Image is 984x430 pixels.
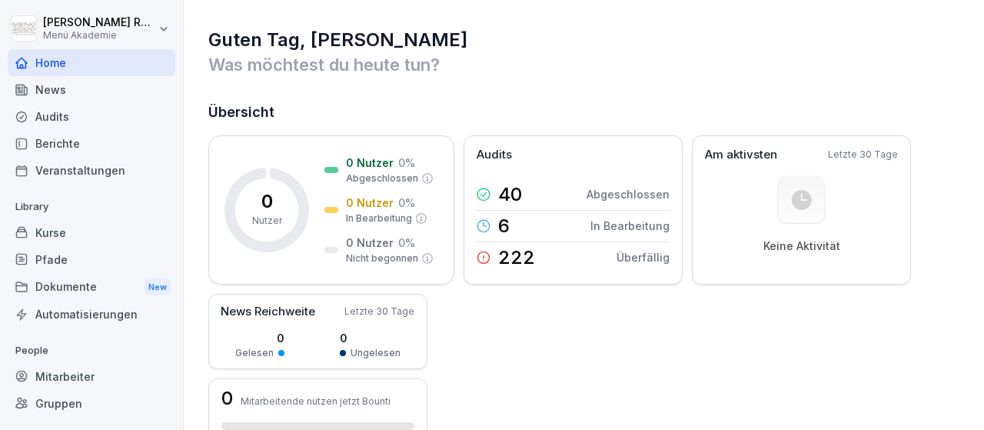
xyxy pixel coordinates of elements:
p: 6 [498,217,510,235]
p: In Bearbeitung [590,218,670,234]
p: 0 Nutzer [346,235,394,251]
h2: Übersicht [208,102,961,123]
p: Überfällig [617,249,670,265]
a: Mitarbeiter [8,363,175,390]
p: News Reichweite [221,303,315,321]
p: Letzte 30 Tage [344,305,414,318]
a: Kurse [8,219,175,246]
p: 0 [261,192,273,211]
a: Audits [8,103,175,130]
p: 0 [340,330,401,346]
p: Library [8,195,175,219]
a: Berichte [8,130,175,157]
p: Nutzer [252,214,282,228]
a: Gruppen [8,390,175,417]
p: 0 Nutzer [346,155,394,171]
h3: 0 [221,389,233,408]
p: 0 % [398,195,415,211]
h1: Guten Tag, [PERSON_NAME] [208,28,961,52]
p: [PERSON_NAME] Rolink [43,16,155,29]
p: 0 [235,330,284,346]
p: Keine Aktivität [763,239,840,253]
p: Abgeschlossen [346,172,418,185]
a: Home [8,49,175,76]
a: Veranstaltungen [8,157,175,184]
p: Mitarbeitende nutzen jetzt Bounti [241,395,391,407]
p: Ungelesen [351,346,401,360]
p: Nicht begonnen [346,252,418,265]
p: Abgeschlossen [587,186,670,202]
p: 40 [498,185,522,204]
p: 0 % [398,235,415,251]
p: In Bearbeitung [346,212,412,225]
p: People [8,338,175,363]
p: Was möchtest du heute tun? [208,52,961,77]
p: Am aktivsten [705,146,777,164]
a: DokumenteNew [8,273,175,302]
p: 222 [498,248,535,267]
p: 0 % [398,155,415,171]
p: Gelesen [235,346,274,360]
p: Audits [477,146,512,164]
a: Automatisierungen [8,301,175,328]
p: 0 Nutzer [346,195,394,211]
a: News [8,76,175,103]
p: Letzte 30 Tage [828,148,898,162]
div: Dokumente [8,273,175,302]
p: Menü Akademie [43,30,155,41]
div: New [145,278,171,296]
a: Pfade [8,246,175,273]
